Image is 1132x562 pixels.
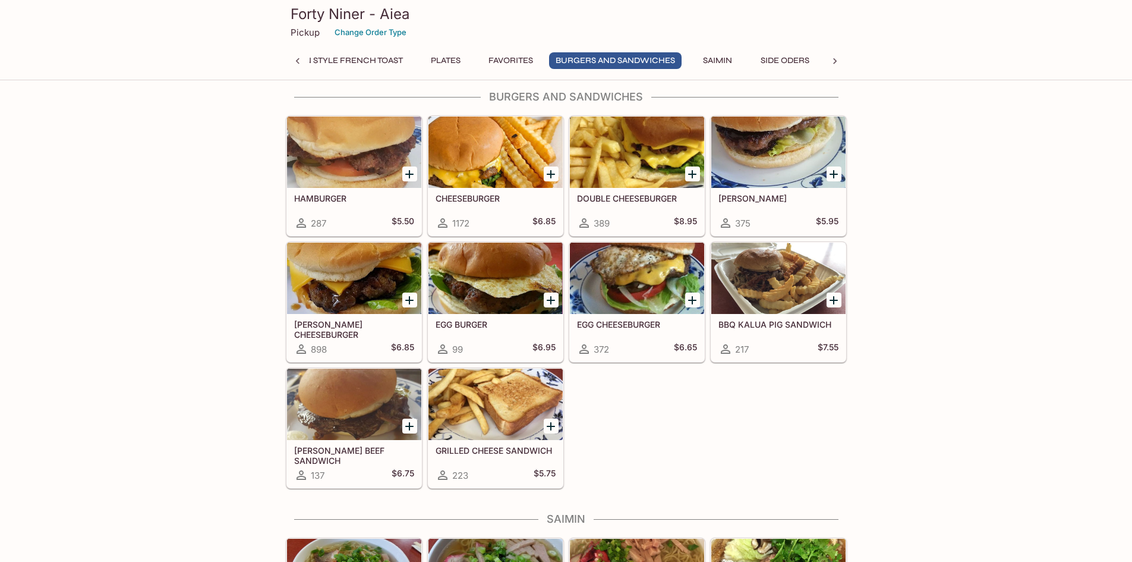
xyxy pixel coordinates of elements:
[691,52,745,69] button: Saimin
[428,117,563,188] div: CHEESEBURGER
[827,167,841,181] button: Add TERI BURGER
[711,117,846,188] div: TERI BURGER
[428,242,563,362] a: EGG BURGER99$6.95
[685,167,700,181] button: Add DOUBLE CHEESEBURGER
[329,23,412,42] button: Change Order Type
[311,218,326,229] span: 287
[286,368,422,488] a: [PERSON_NAME] BEEF SANDWICH137$6.75
[754,52,816,69] button: Side Oders
[594,344,609,355] span: 372
[674,216,697,230] h5: $8.95
[294,445,414,465] h5: [PERSON_NAME] BEEF SANDWICH
[402,419,417,434] button: Add TERI BEEF SANDWICH
[544,167,559,181] button: Add CHEESEBURGER
[735,344,749,355] span: 217
[570,243,704,314] div: EGG CHEESEBURGER
[594,218,610,229] span: 389
[287,243,421,314] div: TERI CHEESEBURGER
[402,293,417,307] button: Add TERI CHEESEBURGER
[452,218,469,229] span: 1172
[718,193,838,203] h5: [PERSON_NAME]
[685,293,700,307] button: Add EGG CHEESEBURGER
[392,468,414,482] h5: $6.75
[287,117,421,188] div: HAMBURGER
[674,342,697,356] h5: $6.65
[544,293,559,307] button: Add EGG BURGER
[402,167,417,181] button: Add HAMBURGER
[392,216,414,230] h5: $5.50
[428,368,563,488] a: GRILLED CHEESE SANDWICH223$5.75
[294,319,414,339] h5: [PERSON_NAME] CHEESEBURGER
[291,5,842,23] h3: Forty Niner - Aiea
[419,52,472,69] button: Plates
[827,293,841,307] button: Add BBQ KALUA PIG SANDWICH
[311,470,324,481] span: 137
[711,116,846,236] a: [PERSON_NAME]375$5.95
[263,52,409,69] button: Hawaiian Style French Toast
[482,52,540,69] button: Favorites
[436,193,556,203] h5: CHEESEBURGER
[452,344,463,355] span: 99
[291,27,320,38] p: Pickup
[294,193,414,203] h5: HAMBURGER
[532,342,556,356] h5: $6.95
[569,242,705,362] a: EGG CHEESEBURGER372$6.65
[816,216,838,230] h5: $5.95
[711,243,846,314] div: BBQ KALUA PIG SANDWICH
[577,319,697,329] h5: EGG CHEESEBURGER
[286,116,422,236] a: HAMBURGER287$5.50
[569,116,705,236] a: DOUBLE CHEESEBURGER389$8.95
[286,90,847,103] h4: Burgers and Sandwiches
[436,445,556,456] h5: GRILLED CHEESE SANDWICH
[718,319,838,329] h5: BBQ KALUA PIG SANDWICH
[544,419,559,434] button: Add GRILLED CHEESE SANDWICH
[549,52,682,69] button: Burgers and Sandwiches
[436,319,556,329] h5: EGG BURGER
[428,243,563,314] div: EGG BURGER
[311,344,327,355] span: 898
[428,116,563,236] a: CHEESEBURGER1172$6.85
[532,216,556,230] h5: $6.85
[391,342,414,356] h5: $6.85
[570,117,704,188] div: DOUBLE CHEESEBURGER
[735,218,751,229] span: 375
[287,369,421,440] div: TERI BEEF SANDWICH
[286,513,847,526] h4: Saimin
[428,369,563,440] div: GRILLED CHEESE SANDWICH
[711,242,846,362] a: BBQ KALUA PIG SANDWICH217$7.55
[818,342,838,356] h5: $7.55
[286,242,422,362] a: [PERSON_NAME] CHEESEBURGER898$6.85
[534,468,556,482] h5: $5.75
[577,193,697,203] h5: DOUBLE CHEESEBURGER
[452,470,468,481] span: 223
